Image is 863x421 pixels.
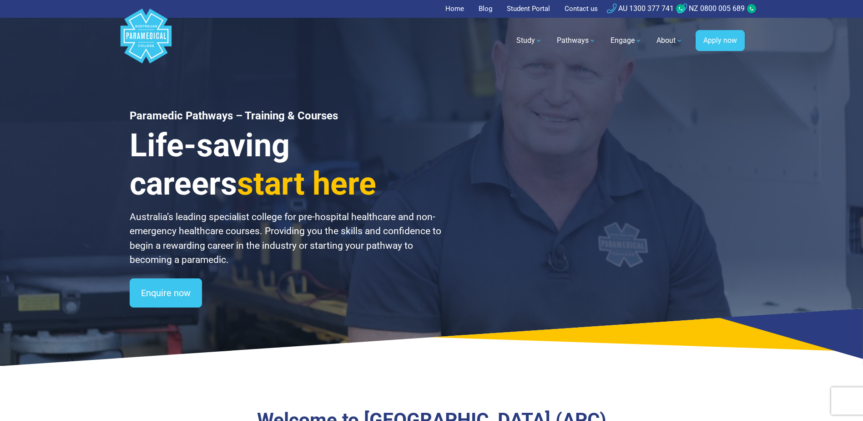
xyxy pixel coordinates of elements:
a: Enquire now [130,278,202,308]
a: AU 1300 377 741 [607,4,674,13]
h1: Paramedic Pathways – Training & Courses [130,109,443,123]
a: Pathways [551,28,601,53]
h3: Life-saving careers [130,126,443,203]
a: NZ 0800 005 689 [677,4,745,13]
a: Apply now [696,30,745,51]
a: Engage [605,28,647,53]
a: Australian Paramedical College [119,18,173,64]
p: Australia’s leading specialist college for pre-hospital healthcare and non-emergency healthcare c... [130,210,443,267]
a: About [651,28,688,53]
a: Study [511,28,548,53]
span: start here [237,165,376,202]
